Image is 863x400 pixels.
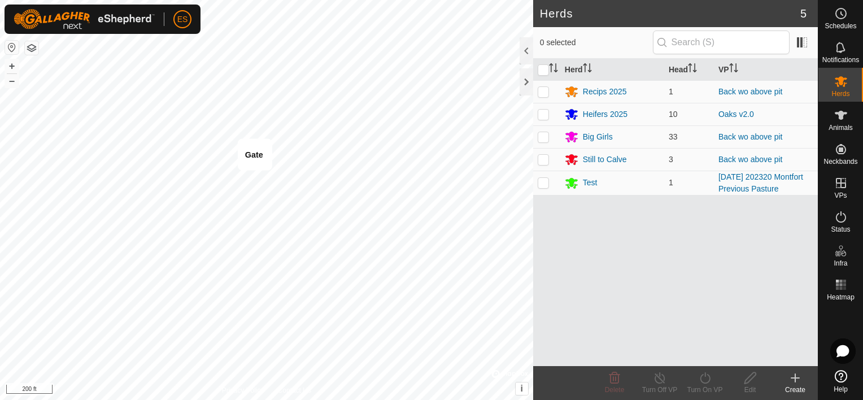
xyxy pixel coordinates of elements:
div: Heifers 2025 [583,108,627,120]
div: Still to Calve [583,154,627,166]
a: Back wo above pit [718,155,783,164]
span: 5 [800,5,807,22]
button: Reset Map [5,41,19,54]
span: 33 [669,132,678,141]
span: Heatmap [827,294,855,301]
span: i [521,384,523,393]
a: Back wo above pit [718,87,783,96]
span: Help [834,386,848,393]
div: Create [773,385,818,395]
div: Gate [245,148,263,162]
span: 0 selected [540,37,653,49]
button: Map Layers [25,41,38,55]
th: Head [664,59,714,81]
span: 3 [669,155,673,164]
div: Turn On VP [682,385,727,395]
div: Test [583,177,598,189]
div: Turn Off VP [637,385,682,395]
p-sorticon: Activate to sort [549,65,558,74]
button: i [516,382,528,395]
span: Schedules [825,23,856,29]
span: Infra [834,260,847,267]
span: Neckbands [823,158,857,165]
p-sorticon: Activate to sort [729,65,738,74]
p-sorticon: Activate to sort [688,65,697,74]
div: Recips 2025 [583,86,627,98]
a: Help [818,366,863,397]
button: – [5,74,19,88]
span: 1 [669,87,673,96]
span: Animals [829,124,853,131]
th: VP [714,59,818,81]
span: Notifications [822,56,859,63]
img: Gallagher Logo [14,9,155,29]
span: VPs [834,192,847,199]
h2: Herds [540,7,800,20]
a: Back wo above pit [718,132,783,141]
div: Edit [727,385,773,395]
input: Search (S) [653,31,790,54]
a: Privacy Policy [222,385,264,395]
a: [DATE] 202320 Montfort Previous Pasture [718,172,803,193]
a: Contact Us [278,385,311,395]
span: 10 [669,110,678,119]
th: Herd [560,59,664,81]
span: 1 [669,178,673,187]
button: + [5,59,19,73]
span: Delete [605,386,625,394]
a: Oaks v2.0 [718,110,754,119]
span: Status [831,226,850,233]
span: Herds [831,90,849,97]
div: Big Girls [583,131,613,143]
p-sorticon: Activate to sort [583,65,592,74]
span: ES [177,14,188,25]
